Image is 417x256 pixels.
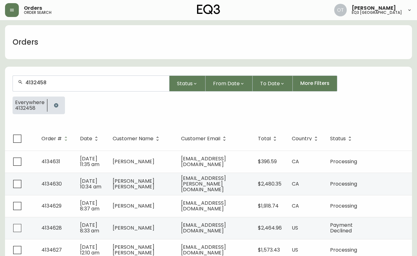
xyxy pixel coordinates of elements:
[330,137,346,141] span: Status
[330,246,357,253] span: Processing
[41,158,60,165] span: 4134631
[258,202,279,209] span: $1,918.74
[330,180,357,187] span: Processing
[258,137,271,141] span: Total
[293,75,337,92] button: More Filters
[15,105,45,111] span: 4132458
[258,136,279,142] span: Total
[300,80,329,87] span: More Filters
[181,137,220,141] span: Customer Email
[213,80,240,87] span: From Date
[292,136,320,142] span: Country
[258,158,277,165] span: $396.59
[113,158,154,165] span: [PERSON_NAME]
[292,202,299,209] span: CA
[41,246,62,253] span: 4134627
[80,177,101,190] span: [DATE] 10:34 am
[258,224,282,231] span: $2,464.96
[41,202,61,209] span: 4134629
[181,221,226,234] span: [EMAIL_ADDRESS][DOMAIN_NAME]
[15,100,45,105] span: Everywhere
[181,199,226,212] span: [EMAIL_ADDRESS][DOMAIN_NAME]
[113,137,153,141] span: Customer Name
[24,6,42,11] span: Orders
[292,180,299,187] span: CA
[80,221,99,234] span: [DATE] 8:33 am
[113,202,154,209] span: [PERSON_NAME]
[13,37,38,47] h1: Orders
[41,136,70,142] span: Order #
[41,180,62,187] span: 4134630
[41,137,62,141] span: Order #
[352,11,402,14] h5: eq3 [GEOGRAPHIC_DATA]
[113,177,154,190] span: [PERSON_NAME] [PERSON_NAME]
[181,136,228,142] span: Customer Email
[80,199,99,212] span: [DATE] 8:37 am
[181,155,226,168] span: [EMAIL_ADDRESS][DOMAIN_NAME]
[352,6,396,11] span: [PERSON_NAME]
[258,246,280,253] span: $1,573.43
[80,137,92,141] span: Date
[80,155,99,168] span: [DATE] 11:35 am
[253,75,293,92] button: To Date
[177,80,193,87] span: Status
[330,221,353,234] span: Payment Declined
[334,4,347,16] img: 5d4d18d254ded55077432b49c4cb2919
[169,75,206,92] button: Status
[260,80,280,87] span: To Date
[206,75,253,92] button: From Date
[24,11,51,14] h5: order search
[113,224,154,231] span: [PERSON_NAME]
[197,4,220,14] img: logo
[41,224,62,231] span: 4134628
[80,136,100,142] span: Date
[113,136,162,142] span: Customer Name
[292,246,298,253] span: US
[258,180,281,187] span: $2,480.35
[330,202,357,209] span: Processing
[330,136,354,142] span: Status
[25,80,164,86] input: Search
[292,158,299,165] span: CA
[292,137,312,141] span: Country
[330,158,357,165] span: Processing
[181,175,226,193] span: [EMAIL_ADDRESS][PERSON_NAME][DOMAIN_NAME]
[292,224,298,231] span: US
